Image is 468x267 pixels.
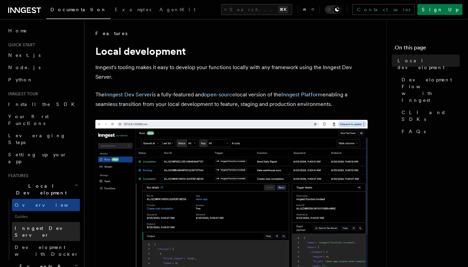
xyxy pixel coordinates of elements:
[221,4,292,15] button: Search...⌘K
[95,45,368,57] h1: Local development
[5,180,80,199] button: Local Development
[105,91,152,98] a: Inngest Dev Server
[399,74,460,106] a: Development Flow with Inngest
[402,76,460,104] span: Development Flow with Inngest
[5,25,80,37] a: Home
[402,128,426,135] span: FAQs
[5,42,35,48] span: Quick start
[8,101,79,107] span: Install the SDK
[204,91,235,98] a: open-source
[279,6,288,13] kbd: ⌘K
[95,30,127,37] span: Features
[8,152,67,164] span: Setting up your app
[15,245,79,257] span: Development with Docker
[12,211,80,222] span: Guides
[399,125,460,138] a: FAQs
[12,241,80,260] a: Development with Docker
[111,2,155,18] a: Examples
[46,2,111,19] a: Documentation
[95,63,368,82] p: Inngest's tooling makes it easy to develop your functions locally with any framework using the In...
[12,222,80,241] a: Inngest Dev Server
[397,57,460,71] span: Local development
[5,199,80,260] div: Local Development
[8,77,33,82] span: Python
[8,52,41,58] span: Next.js
[281,91,323,98] a: Inngest Platform
[115,7,151,12] span: Examples
[5,91,38,97] span: Inngest tour
[5,61,80,74] a: Node.js
[353,4,415,15] a: Contact sales
[8,27,27,34] span: Home
[5,49,80,61] a: Next.js
[395,54,460,74] a: Local development
[325,5,341,14] button: Toggle dark mode
[5,98,80,110] a: Install the SDK
[5,110,80,129] a: Your first Functions
[5,183,74,196] span: Local Development
[8,114,49,126] span: Your first Functions
[5,148,80,168] a: Setting up your app
[12,199,80,211] a: Overview
[159,7,196,12] span: AgentKit
[8,65,41,70] span: Node.js
[5,173,28,178] span: Features
[15,225,73,238] span: Inngest Dev Server
[402,109,460,123] span: CLI and SDKs
[395,44,460,54] h4: On this page
[50,7,107,12] span: Documentation
[399,106,460,125] a: CLI and SDKs
[95,90,368,109] p: The is a fully-featured and local version of the enabling a seamless transition from your local d...
[155,2,200,18] a: AgentKit
[5,129,80,148] a: Leveraging Steps
[5,74,80,86] a: Python
[15,202,85,208] span: Overview
[8,133,66,145] span: Leveraging Steps
[418,4,463,15] a: Sign Up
